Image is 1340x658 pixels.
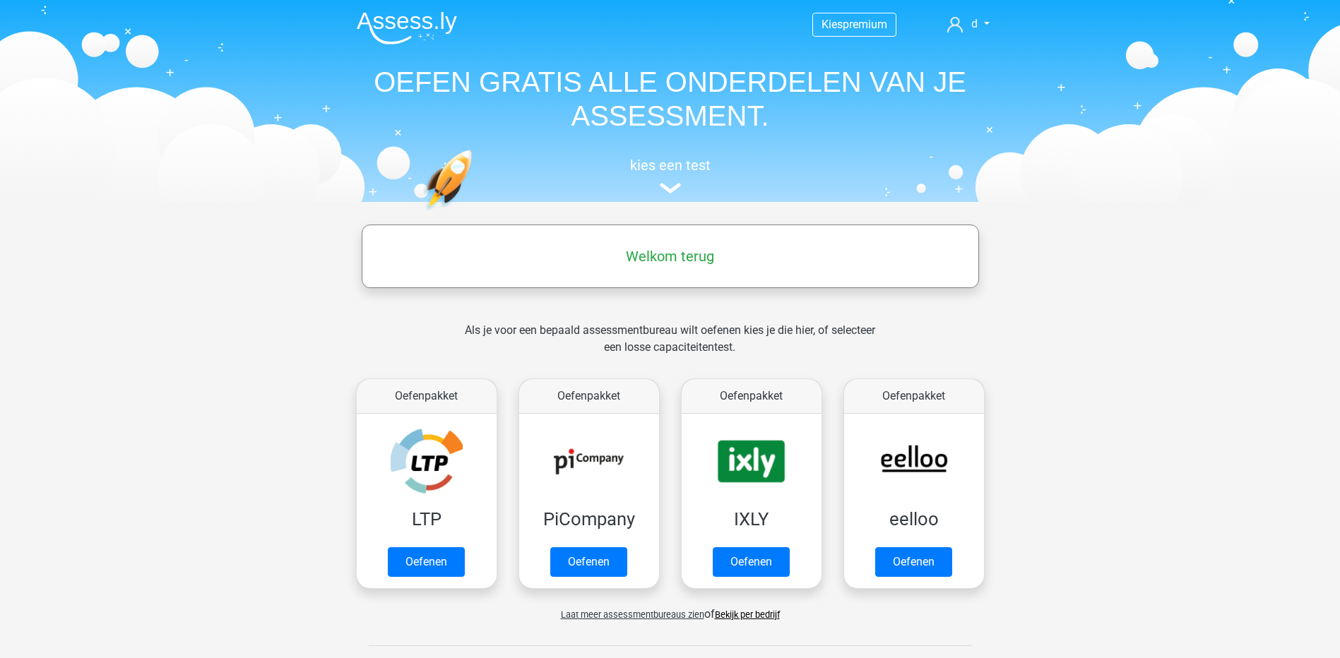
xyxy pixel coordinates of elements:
span: premium [843,18,887,31]
a: Oefenen [550,547,627,577]
img: assessment [660,183,681,193]
div: Als je voor een bepaald assessmentbureau wilt oefenen kies je die hier, of selecteer een losse ca... [453,322,887,373]
a: kies een test [345,157,995,194]
a: Oefenen [388,547,465,577]
span: Laat meer assessmentbureaus zien [561,609,704,620]
a: d [942,16,995,32]
h5: kies een test [345,157,995,174]
img: Assessly [357,11,457,44]
a: Oefenen [875,547,952,577]
a: Oefenen [713,547,790,577]
h1: OEFEN GRATIS ALLE ONDERDELEN VAN JE ASSESSMENT. [345,65,995,133]
div: of [345,594,995,623]
span: d [971,17,978,30]
img: oefenen [423,150,527,277]
a: Bekijk per bedrijf [715,609,780,620]
span: Kies [822,18,843,31]
h5: Welkom terug [369,248,972,265]
a: Kiespremium [813,15,896,34]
